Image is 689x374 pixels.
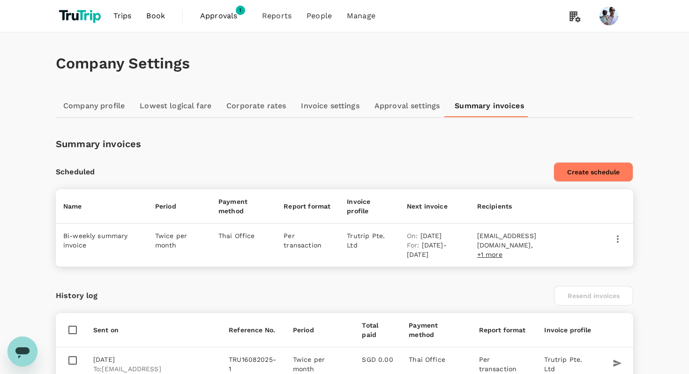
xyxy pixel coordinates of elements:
a: Company profile [56,95,132,117]
span: Thai Office [409,356,445,363]
span: Trips [113,10,132,22]
button: Create schedule [554,162,633,182]
span: For : [407,241,422,249]
p: Reference No. [229,325,278,335]
p: Scheduled [56,166,95,178]
img: TruTrip logo [56,6,106,26]
p: Period [293,325,347,335]
p: Total paid [362,321,394,339]
span: Approvals [200,10,247,22]
a: Summary invoices [447,95,532,117]
span: Book [146,10,165,22]
span: Per transaction [479,356,517,373]
p: Sent on [93,325,214,335]
img: Sani Gouw [599,7,618,25]
a: Invoice settings [293,95,367,117]
p: Trutrip Pte. Ltd [347,231,392,250]
p: Invoice profile [544,325,594,335]
iframe: Button to launch messaging window [7,337,37,367]
p: Twice per month [155,231,203,250]
p: [DATE] [407,231,462,240]
p: Next invoice [407,202,462,211]
span: Reports [262,10,292,22]
p: Report format [479,325,530,335]
span: +1 more [477,251,502,258]
p: Summary invoices [56,137,141,151]
h1: Company Settings [56,55,633,72]
p: [DATE] [93,355,214,364]
a: Corporate rates [219,95,293,117]
p: History log [56,290,98,301]
span: 1 [236,6,245,15]
p: [DATE] - [DATE] [407,240,462,259]
p: Invoice profile [347,197,392,216]
p: Payment method [218,197,269,216]
p: Bi-weekly summary invoice [63,231,140,250]
p: Report format [284,202,332,211]
span: Twice per month [293,356,325,373]
span: Manage [347,10,375,22]
p: Per transaction [284,231,332,250]
span: On : [407,232,420,239]
p: Thai Office [218,231,269,240]
a: Approval settings [367,95,448,117]
a: Lowest logical fare [132,95,219,117]
p: Recipients [477,202,580,211]
p: [EMAIL_ADDRESS][DOMAIN_NAME], [477,231,580,250]
span: People [307,10,332,22]
p: Period [155,202,203,211]
p: Payment method [409,321,464,339]
p: Name [63,202,140,211]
